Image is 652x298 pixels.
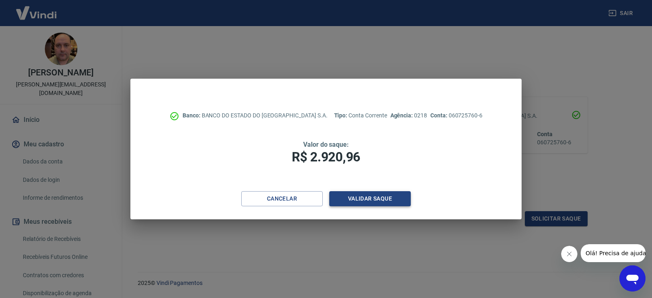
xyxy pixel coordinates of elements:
[241,191,323,206] button: Cancelar
[581,244,645,262] iframe: Mensagem da empresa
[329,191,411,206] button: Validar saque
[5,6,68,12] span: Olá! Precisa de ajuda?
[390,111,427,120] p: 0218
[183,112,202,119] span: Banco:
[303,141,349,148] span: Valor do saque:
[619,265,645,291] iframe: Botão para abrir a janela de mensagens
[334,111,387,120] p: Conta Corrente
[430,112,449,119] span: Conta:
[561,246,577,262] iframe: Fechar mensagem
[390,112,414,119] span: Agência:
[292,149,360,165] span: R$ 2.920,96
[430,111,482,120] p: 060725760-6
[334,112,349,119] span: Tipo:
[183,111,328,120] p: BANCO DO ESTADO DO [GEOGRAPHIC_DATA] S.A.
